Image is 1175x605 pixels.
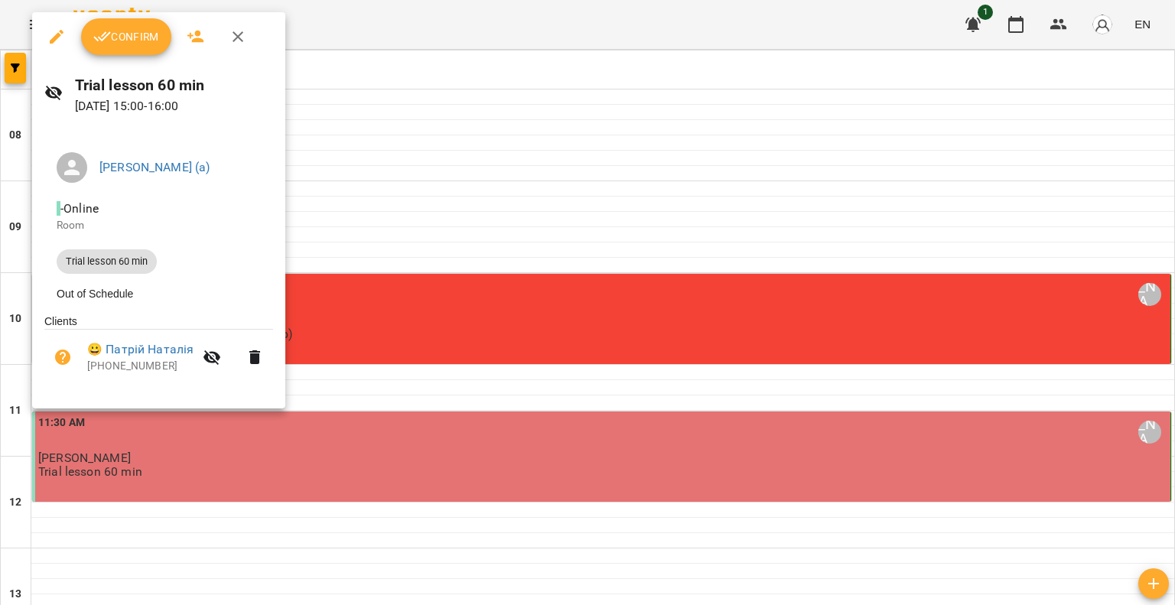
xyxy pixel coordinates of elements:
[75,73,273,97] h6: Trial lesson 60 min
[81,18,171,55] button: Confirm
[99,160,210,174] a: [PERSON_NAME] (а)
[93,28,159,46] span: Confirm
[57,255,157,268] span: Trial lesson 60 min
[44,314,273,390] ul: Clients
[87,359,194,374] p: [PHONE_NUMBER]
[44,280,273,307] li: Out of Schedule
[75,97,273,115] p: [DATE] 15:00 - 16:00
[57,218,261,233] p: Room
[57,201,102,216] span: - Online
[44,339,81,376] button: Unpaid. Bill the attendance?
[87,340,194,359] a: 😀 Патрій Наталія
